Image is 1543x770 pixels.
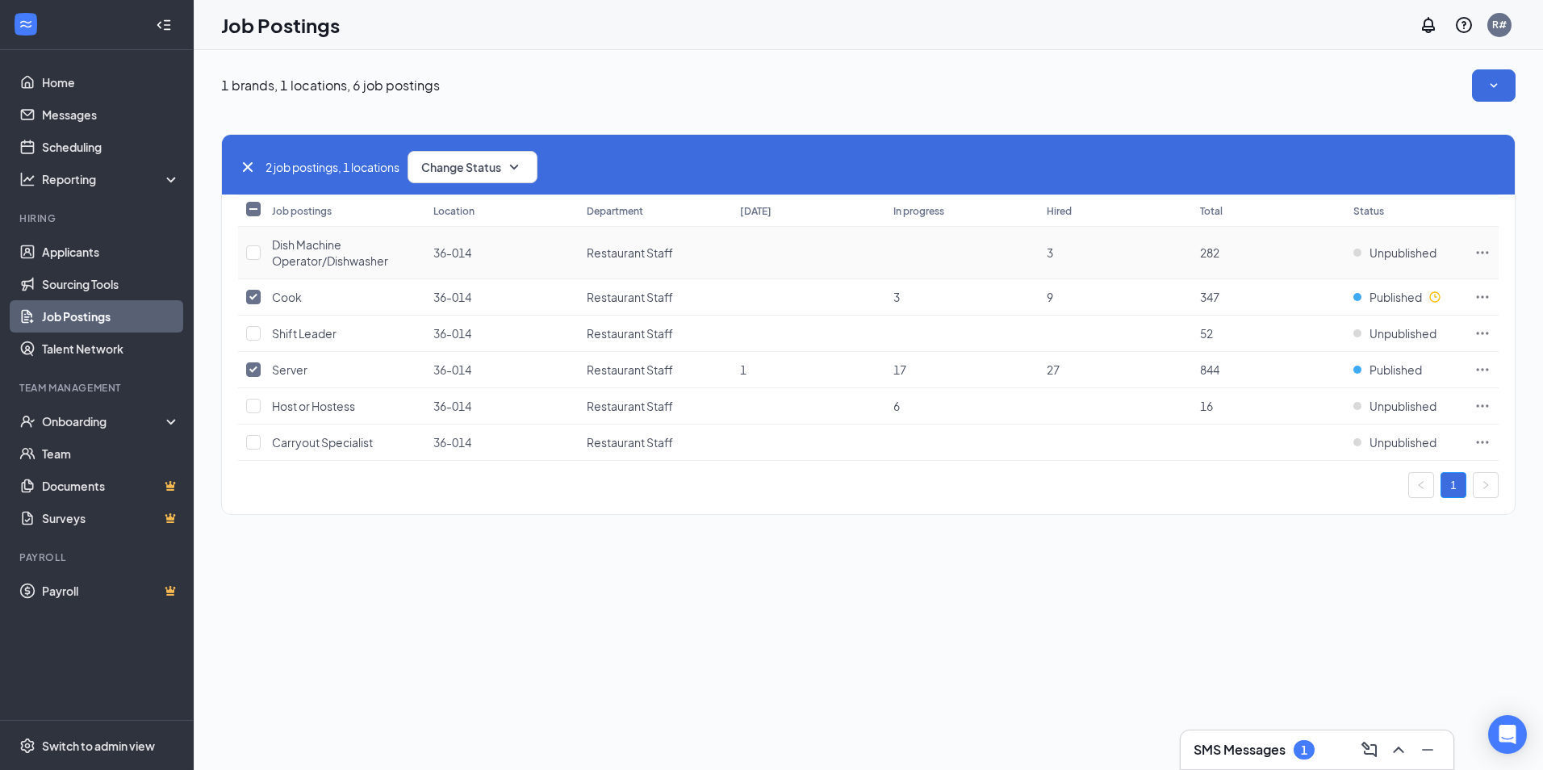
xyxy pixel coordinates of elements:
[19,550,177,564] div: Payroll
[1474,362,1491,378] svg: Ellipses
[1369,325,1436,341] span: Unpublished
[425,316,579,352] td: 36-014
[1474,289,1491,305] svg: Ellipses
[156,17,172,33] svg: Collapse
[425,279,579,316] td: 36-014
[587,362,673,377] span: Restaurant Staff
[1472,69,1516,102] button: SmallChevronDown
[42,738,155,754] div: Switch to admin view
[433,326,471,341] span: 36-014
[1419,15,1438,35] svg: Notifications
[885,195,1039,227] th: In progress
[421,161,501,173] span: Change Status
[433,290,471,304] span: 36-014
[408,151,537,183] button: Change StatusSmallChevronDown
[1369,434,1436,450] span: Unpublished
[42,236,180,268] a: Applicants
[272,399,355,413] span: Host or Hostess
[272,435,373,450] span: Carryout Specialist
[893,399,900,413] span: 6
[425,388,579,425] td: 36-014
[1357,737,1382,763] button: ComposeMessage
[42,268,180,300] a: Sourcing Tools
[221,77,440,94] p: 1 brands, 1 locations, 6 job postings
[433,399,471,413] span: 36-014
[272,237,388,268] span: Dish Machine Operator/Dishwasher
[42,575,180,607] a: PayrollCrown
[425,425,579,461] td: 36-014
[19,171,36,187] svg: Analysis
[1369,398,1436,414] span: Unpublished
[579,425,732,461] td: Restaurant Staff
[42,98,180,131] a: Messages
[1408,472,1434,498] button: left
[19,413,36,429] svg: UserCheck
[587,290,673,304] span: Restaurant Staff
[1301,743,1307,757] div: 1
[1492,18,1507,31] div: R#
[19,381,177,395] div: Team Management
[893,362,906,377] span: 17
[1473,472,1499,498] button: right
[19,211,177,225] div: Hiring
[579,352,732,388] td: Restaurant Staff
[1369,289,1422,305] span: Published
[1200,326,1213,341] span: 52
[1369,362,1422,378] span: Published
[1200,362,1219,377] span: 844
[272,326,337,341] span: Shift Leader
[587,326,673,341] span: Restaurant Staff
[1488,715,1527,754] div: Open Intercom Messenger
[1389,740,1408,760] svg: ChevronUp
[1473,472,1499,498] li: Next Page
[42,333,180,365] a: Talent Network
[433,362,471,377] span: 36-014
[1486,77,1502,94] svg: SmallChevronDown
[42,502,180,534] a: SurveysCrown
[1474,245,1491,261] svg: Ellipses
[425,227,579,279] td: 36-014
[433,204,475,218] div: Location
[1047,245,1053,260] span: 3
[1047,290,1053,304] span: 9
[579,279,732,316] td: Restaurant Staff
[1408,472,1434,498] li: Previous Page
[272,290,302,304] span: Cook
[42,131,180,163] a: Scheduling
[1386,737,1411,763] button: ChevronUp
[42,413,166,429] div: Onboarding
[504,157,524,177] svg: SmallChevronDown
[42,437,180,470] a: Team
[1200,245,1219,260] span: 282
[221,11,340,39] h1: Job Postings
[433,245,471,260] span: 36-014
[1345,195,1466,227] th: Status
[238,157,257,177] svg: Cross
[587,204,643,218] div: Department
[1039,195,1192,227] th: Hired
[425,352,579,388] td: 36-014
[272,362,307,377] span: Server
[1200,290,1219,304] span: 347
[1194,741,1286,759] h3: SMS Messages
[19,738,36,754] svg: Settings
[1481,480,1491,490] span: right
[433,435,471,450] span: 36-014
[42,171,181,187] div: Reporting
[266,158,399,176] span: 2 job postings, 1 locations
[1192,195,1345,227] th: Total
[42,66,180,98] a: Home
[1474,325,1491,341] svg: Ellipses
[587,399,673,413] span: Restaurant Staff
[1474,398,1491,414] svg: Ellipses
[1416,480,1426,490] span: left
[587,435,673,450] span: Restaurant Staff
[579,316,732,352] td: Restaurant Staff
[732,195,885,227] th: [DATE]
[587,245,673,260] span: Restaurant Staff
[42,470,180,502] a: DocumentsCrown
[1415,737,1441,763] button: Minimize
[579,388,732,425] td: Restaurant Staff
[1200,399,1213,413] span: 16
[1369,245,1436,261] span: Unpublished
